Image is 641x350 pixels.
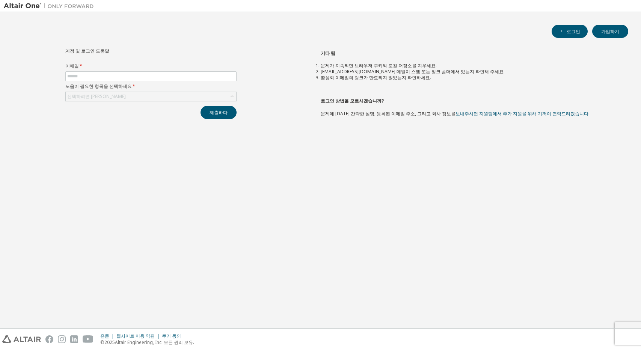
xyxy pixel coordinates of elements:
font: 가입하기 [601,28,619,35]
img: altair_logo.svg [2,335,41,343]
font: 활성화 이메일의 링크가 만료되지 않았는지 확인하세요. [321,74,431,81]
a: 보내주시면 지원팀에서 추가 지원을 위해 기꺼이 연락드리겠습니다. [455,110,590,117]
font: 문제가 지속되면 브라우저 쿠키와 로컬 저장소를 지우세요. [321,62,437,69]
font: [EMAIL_ADDRESS][DOMAIN_NAME] 메일이 스팸 또는 정크 폴더에서 있는지 확인해 주세요. [321,68,505,75]
font: 제출하다 [210,109,228,116]
img: facebook.svg [45,335,53,343]
div: 선택하려면 [PERSON_NAME] [66,92,236,101]
img: youtube.svg [83,335,94,343]
font: 은둔 [100,333,109,339]
font: Altair Engineering, Inc. 모든 권리 보유. [115,339,194,345]
button: 가입하기 [592,25,628,38]
font: 기타 팁 [321,50,335,56]
font: 선택하려면 [PERSON_NAME] [67,93,126,100]
font: 계정 및 로그인 도움말 [65,48,109,54]
font: 도움이 필요한 항목을 선택하세요 [65,83,132,89]
font: 문제에 [DATE] 간략한 설명, 등록된 이메일 주소, 그리고 회사 정보를 [321,110,455,117]
font: 로그인 방법을 모르시겠습니까? [321,98,384,104]
img: instagram.svg [58,335,66,343]
font: 쿠키 동의 [162,333,181,339]
img: linkedin.svg [70,335,78,343]
img: 알타이르 원 [4,2,98,10]
font: 로그인 [567,28,580,35]
font: 웹사이트 이용 약관 [116,333,155,339]
button: 제출하다 [201,106,237,119]
font: 이메일 [65,63,79,69]
button: 로그인 [552,25,588,38]
font: © [100,339,104,345]
font: 2025 [104,339,115,345]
